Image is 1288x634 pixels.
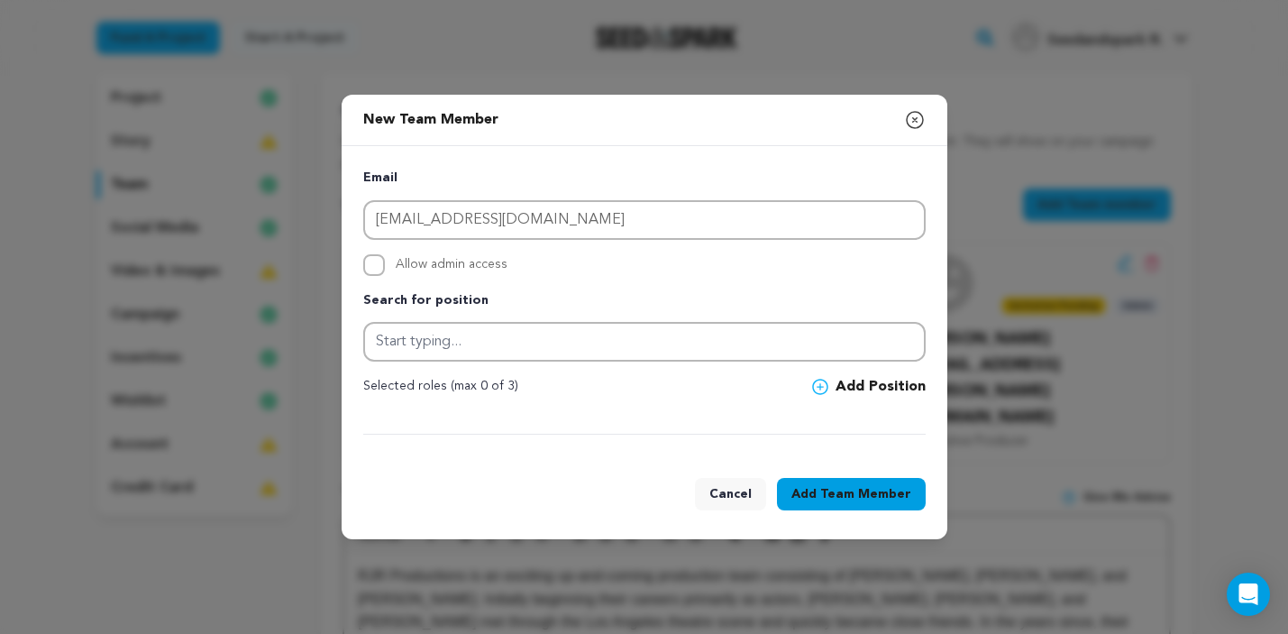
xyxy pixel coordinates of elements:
p: Selected roles (max 0 of 3) [363,376,518,398]
button: AddTeam Member [777,478,926,510]
div: Open Intercom Messenger [1227,573,1270,616]
p: Search for position [363,290,926,312]
input: Start typing... [363,322,926,362]
input: Allow admin access [363,254,385,276]
p: New Team Member [363,102,498,138]
button: Cancel [695,478,766,510]
input: Email address [363,200,926,240]
p: Email [363,168,926,189]
button: Add Position [812,376,926,398]
span: Allow admin access [396,254,507,276]
span: Team Member [820,485,911,503]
